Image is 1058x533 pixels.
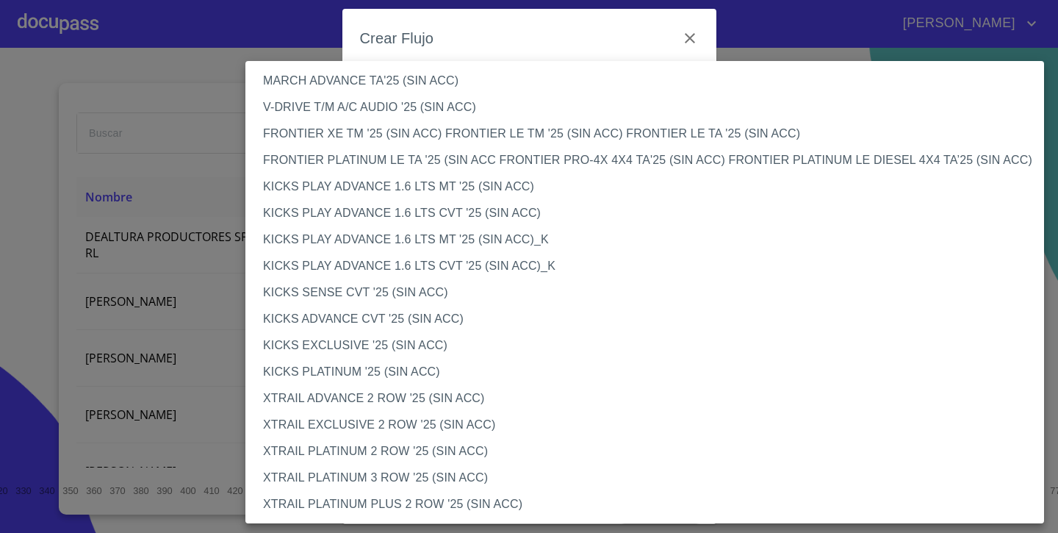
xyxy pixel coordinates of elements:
li: KICKS SENSE CVT '25 (SIN ACC) [245,279,1044,306]
li: KICKS PLATINUM '25 (SIN ACC) [245,359,1044,385]
li: KICKS EXCLUSIVE '25 (SIN ACC) [245,332,1044,359]
li: KICKS PLAY ADVANCE 1.6 LTS CVT '25 (SIN ACC) [245,200,1044,226]
li: KICKS ADVANCE CVT '25 (SIN ACC) [245,306,1044,332]
li: FRONTIER PLATINUM LE TA '25 (SIN ACC FRONTIER PRO-4X 4X4 TA'25 (SIN ACC) FRONTIER PLATINUM LE DIE... [245,147,1044,174]
li: XTRAIL PLATINUM 2 ROW '25 (SIN ACC) [245,438,1044,465]
li: XTRAIL PLATINUM 3 ROW '25 (SIN ACC) [245,465,1044,491]
li: MARCH ADVANCE TA'25 (SIN ACC) [245,68,1044,94]
li: XTRAIL PLATINUM PLUS 2 ROW '25 (SIN ACC) [245,491,1044,518]
li: KICKS PLAY ADVANCE 1.6 LTS CVT '25 (SIN ACC)_K [245,253,1044,279]
li: V-DRIVE T/M A/C AUDIO '25 (SIN ACC) [245,94,1044,121]
li: XTRAIL EXCLUSIVE 2 ROW '25 (SIN ACC) [245,412,1044,438]
li: FRONTIER XE TM '25 (SIN ACC) FRONTIER LE TM '25 (SIN ACC) FRONTIER LE TA '25 (SIN ACC) [245,121,1044,147]
li: XTRAIL ADVANCE 2 ROW '25 (SIN ACC) [245,385,1044,412]
li: KICKS PLAY ADVANCE 1.6 LTS MT '25 (SIN ACC) [245,174,1044,200]
li: KICKS PLAY ADVANCE 1.6 LTS MT '25 (SIN ACC)_K [245,226,1044,253]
